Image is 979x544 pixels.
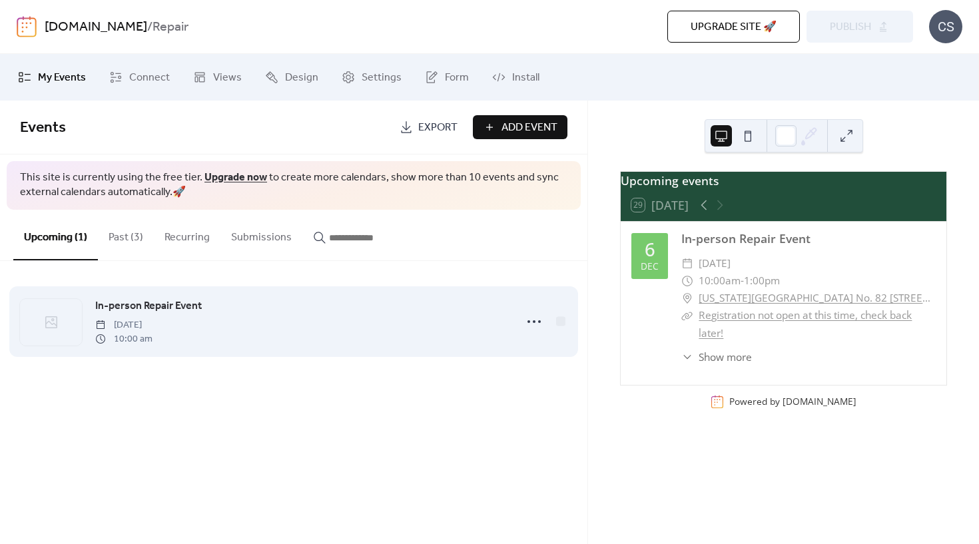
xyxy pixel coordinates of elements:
div: 6 [645,240,655,259]
a: Upgrade now [204,167,267,188]
span: This site is currently using the free tier. to create more calendars, show more than 10 events an... [20,170,567,200]
span: 1:00pm [744,272,780,290]
span: My Events [38,70,86,86]
div: ​ [681,290,693,307]
div: ​ [681,272,693,290]
span: Design [285,70,318,86]
span: Install [512,70,539,86]
button: Past (3) [98,210,154,259]
button: Submissions [220,210,302,259]
span: Add Event [501,120,557,136]
a: In-person Repair Event [95,298,202,315]
a: Views [183,59,252,95]
span: Upgrade site 🚀 [691,19,777,35]
span: [DATE] [699,255,731,272]
button: Upcoming (1) [13,210,98,260]
button: ​Show more [681,350,752,365]
a: In-person Repair Event [681,230,811,246]
span: In-person Repair Event [95,298,202,314]
div: CS [929,10,962,43]
div: Powered by [729,396,856,408]
a: [US_STATE][GEOGRAPHIC_DATA] No. 82 [STREET_ADDRESS][PERSON_NAME] [GEOGRAPHIC_DATA], [US_STATE] [699,290,936,307]
a: [DOMAIN_NAME] [45,15,147,40]
span: Show more [699,350,752,365]
a: Install [482,59,549,95]
span: Settings [362,70,402,86]
button: Upgrade site 🚀 [667,11,800,43]
b: Repair [153,15,188,40]
img: logo [17,16,37,37]
a: Connect [99,59,180,95]
button: Recurring [154,210,220,259]
a: Settings [332,59,412,95]
a: [DOMAIN_NAME] [783,396,856,408]
span: Form [445,70,469,86]
span: 10:00am [699,272,741,290]
a: Design [255,59,328,95]
span: Connect [129,70,170,86]
span: 10:00 am [95,332,153,346]
div: Upcoming events [621,172,946,189]
div: ​ [681,307,693,324]
span: Export [418,120,458,136]
span: - [741,272,744,290]
a: Export [390,115,468,139]
span: Events [20,113,66,142]
div: ​ [681,350,693,365]
a: Registration not open at this time, check back later! [699,308,912,340]
a: Form [415,59,479,95]
span: Views [213,70,242,86]
b: / [147,15,153,40]
div: ​ [681,255,693,272]
span: [DATE] [95,318,153,332]
button: Add Event [473,115,567,139]
div: Dec [641,262,659,271]
a: My Events [8,59,96,95]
